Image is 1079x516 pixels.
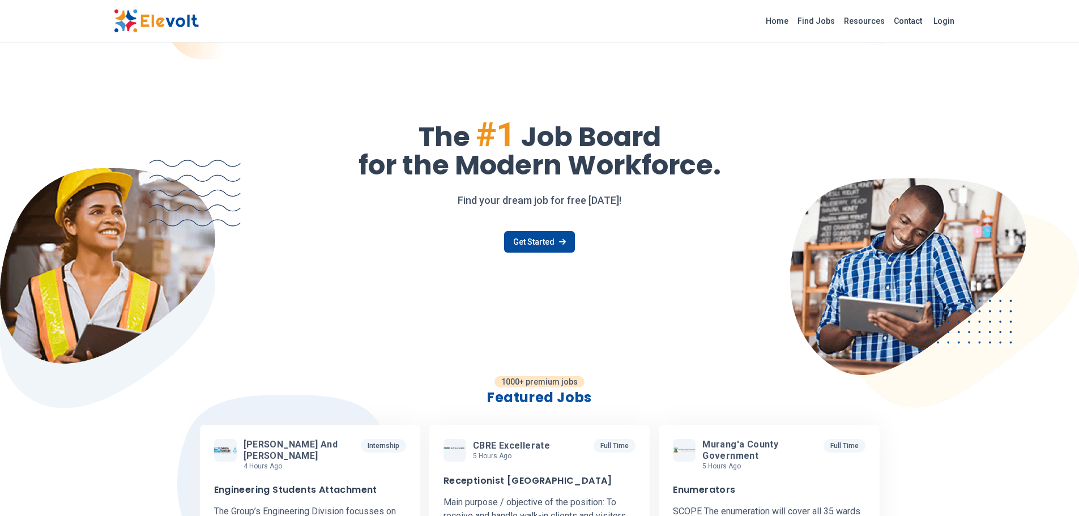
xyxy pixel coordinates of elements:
[594,439,636,453] p: Full Time
[824,439,865,453] p: Full Time
[361,439,406,453] p: Internship
[839,12,889,30] a: Resources
[673,484,735,496] h3: Enumerators
[793,12,839,30] a: Find Jobs
[244,439,352,462] span: [PERSON_NAME] and [PERSON_NAME]
[244,462,356,471] p: 4 hours ago
[214,484,377,496] h3: Engineering Students Attachment
[214,447,237,454] img: Davis and Shirtliff
[473,440,550,451] span: CBRE Excellerate
[702,439,814,462] span: Murang'a County Government
[673,447,696,453] img: Murang'a County Government
[927,10,961,32] a: Login
[889,12,927,30] a: Contact
[114,118,966,179] h1: The Job Board for the Modern Workforce.
[476,114,515,155] span: #1
[114,193,966,208] p: Find your dream job for free [DATE]!
[114,9,199,33] img: Elevolt
[443,475,612,487] h3: Receptionist [GEOGRAPHIC_DATA]
[504,231,575,253] a: Get Started
[761,12,793,30] a: Home
[702,462,818,471] p: 5 hours ago
[443,443,466,458] img: CBRE Excellerate
[473,451,555,460] p: 5 hours ago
